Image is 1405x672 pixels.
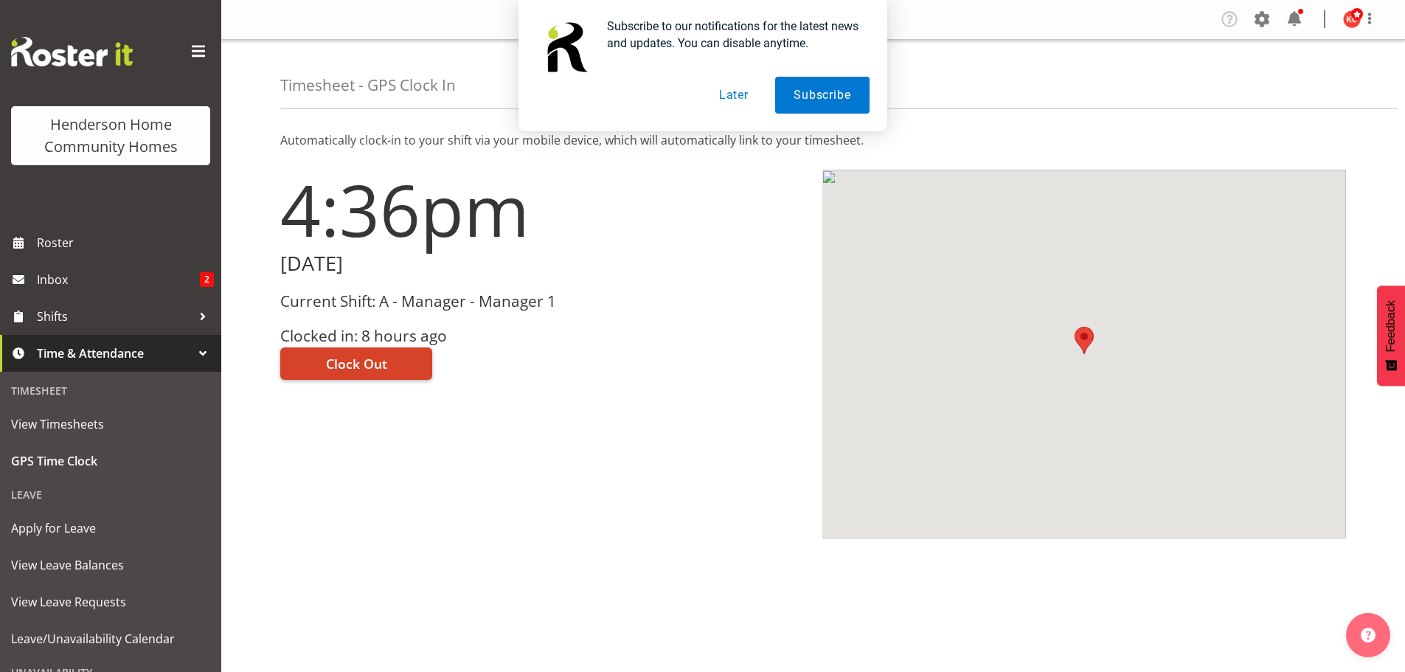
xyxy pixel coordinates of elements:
div: Timesheet [4,375,218,406]
h1: 4:36pm [280,170,805,249]
button: Later [701,77,767,114]
img: notification icon [536,18,595,77]
span: Shifts [37,305,192,328]
a: Leave/Unavailability Calendar [4,620,218,657]
a: View Leave Requests [4,583,218,620]
a: GPS Time Clock [4,443,218,479]
button: Feedback - Show survey [1377,285,1405,386]
div: Leave [4,479,218,510]
button: Clock Out [280,347,432,380]
span: GPS Time Clock [11,450,210,472]
p: Automatically clock-in to your shift via your mobile device, which will automatically link to you... [280,131,1346,149]
a: View Timesheets [4,406,218,443]
a: Apply for Leave [4,510,218,547]
span: Feedback [1384,300,1398,352]
div: Henderson Home Community Homes [26,114,195,158]
span: Roster [37,232,214,254]
span: Clock Out [326,354,387,373]
span: Apply for Leave [11,517,210,539]
span: Time & Attendance [37,342,192,364]
span: View Leave Requests [11,591,210,613]
h3: Current Shift: A - Manager - Manager 1 [280,293,805,310]
span: Inbox [37,269,200,291]
h2: [DATE] [280,252,805,275]
span: View Leave Balances [11,554,210,576]
span: View Timesheets [11,413,210,435]
h3: Clocked in: 8 hours ago [280,328,805,344]
button: Subscribe [775,77,869,114]
div: Subscribe to our notifications for the latest news and updates. You can disable anytime. [595,18,870,52]
span: 2 [200,272,214,287]
img: help-xxl-2.png [1361,628,1375,642]
span: Leave/Unavailability Calendar [11,628,210,650]
a: View Leave Balances [4,547,218,583]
